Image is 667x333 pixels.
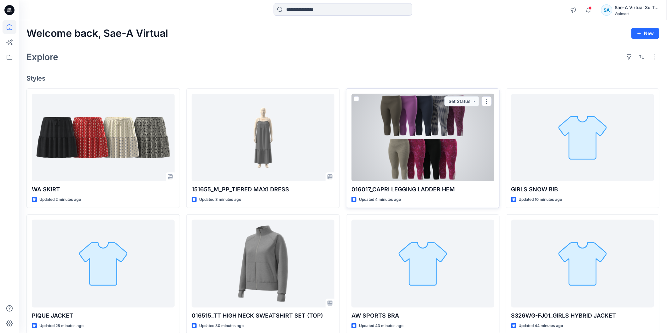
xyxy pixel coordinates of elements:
p: GIRLS SNOW BIB [511,185,654,194]
p: Updated 3 minutes ago [199,196,241,203]
p: Updated 10 minutes ago [519,196,562,203]
p: S326WG-FJ01_GIRLS HYBRID JACKET [511,311,654,320]
a: 016017_CAPRI LEGGING LADDER HEM [351,94,494,181]
p: Updated 43 minutes ago [359,323,403,329]
a: 151655_M_PP_TIERED MAXI DRESS [192,94,334,181]
div: Sae-A Virtual 3d Team [615,4,659,11]
p: Updated 30 minutes ago [199,323,244,329]
a: PIQUE JACKET [32,220,175,307]
button: New [631,28,659,39]
p: Updated 28 minutes ago [39,323,84,329]
a: AW SPORTS BRA [351,220,494,307]
p: AW SPORTS BRA [351,311,494,320]
p: Updated 2 minutes ago [39,196,81,203]
p: Updated 4 minutes ago [359,196,401,203]
p: Updated 44 minutes ago [519,323,563,329]
a: 016515_TT HIGH NECK SWEATSHIRT SET (TOP) [192,220,334,307]
h2: Welcome back, Sae-A Virtual [26,28,168,39]
a: WA SKIRT [32,94,175,181]
h4: Styles [26,75,659,82]
h2: Explore [26,52,58,62]
div: SA [601,4,612,16]
a: S326WG-FJ01_GIRLS HYBRID JACKET [511,220,654,307]
a: GIRLS SNOW BIB [511,94,654,181]
p: 016017_CAPRI LEGGING LADDER HEM [351,185,494,194]
div: Walmart [615,11,659,16]
p: PIQUE JACKET [32,311,175,320]
p: WA SKIRT [32,185,175,194]
p: 016515_TT HIGH NECK SWEATSHIRT SET (TOP) [192,311,334,320]
p: 151655_M_PP_TIERED MAXI DRESS [192,185,334,194]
